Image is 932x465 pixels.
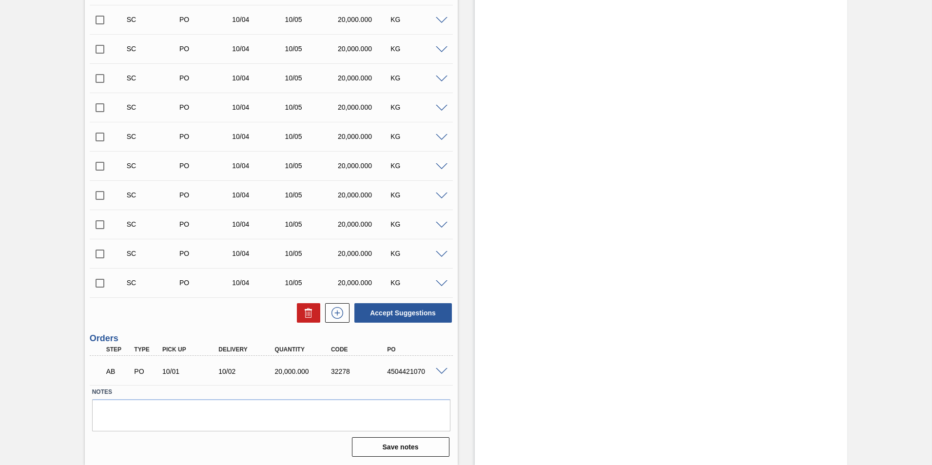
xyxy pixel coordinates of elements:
div: 10/04/2025 [230,279,289,287]
div: Suggestion Created [124,16,183,23]
div: PO [385,346,447,353]
div: Purchase order [177,162,236,170]
div: Suggestion Created [124,74,183,82]
div: Purchase order [177,133,236,140]
p: AB [106,368,131,375]
div: KG [388,191,447,199]
div: 4504421070 [385,368,447,375]
div: Suggestion Created [124,250,183,257]
div: 10/04/2025 [230,16,289,23]
div: Code [329,346,391,353]
div: Suggestion Created [124,133,183,140]
div: Purchase order [177,279,236,287]
div: 20,000.000 [335,74,394,82]
div: 10/04/2025 [230,133,289,140]
div: 20,000.000 [335,220,394,228]
div: KG [388,133,447,140]
div: 10/05/2025 [283,133,342,140]
div: KG [388,16,447,23]
div: 10/04/2025 [230,220,289,228]
div: 20,000.000 [335,133,394,140]
div: 20,000.000 [335,103,394,111]
label: Notes [92,385,450,399]
div: KG [388,45,447,53]
div: Suggestion Created [124,103,183,111]
button: Accept Suggestions [354,303,452,323]
div: 32278 [329,368,391,375]
div: 10/04/2025 [230,162,289,170]
div: Purchase order [177,74,236,82]
div: Purchase order [177,220,236,228]
div: Purchase order [177,103,236,111]
div: 20,000.000 [335,45,394,53]
div: 10/04/2025 [230,103,289,111]
div: Purchase order [177,191,236,199]
button: Save notes [352,437,449,457]
div: 10/05/2025 [283,16,342,23]
div: 20,000.000 [335,162,394,170]
div: 10/04/2025 [230,250,289,257]
div: Purchase order [177,16,236,23]
div: Quantity [272,346,335,353]
div: Purchase order [132,368,161,375]
div: Step [104,346,133,353]
div: 10/05/2025 [283,103,342,111]
div: Suggestion Created [124,45,183,53]
div: Suggestion Created [124,191,183,199]
div: Pick up [160,346,223,353]
div: 10/05/2025 [283,74,342,82]
div: KG [388,103,447,111]
div: Delete Suggestions [292,303,320,323]
div: 10/04/2025 [230,74,289,82]
div: KG [388,162,447,170]
div: 10/05/2025 [283,191,342,199]
div: KG [388,250,447,257]
div: 20,000.000 [335,279,394,287]
div: 10/04/2025 [230,191,289,199]
div: 20,000.000 [335,16,394,23]
div: Type [132,346,161,353]
div: New suggestion [320,303,349,323]
div: Accept Suggestions [349,302,453,324]
div: Awaiting Billing [104,361,133,382]
div: Purchase order [177,45,236,53]
div: KG [388,74,447,82]
div: Delivery [216,346,279,353]
h3: Orders [90,333,453,344]
div: 10/05/2025 [283,250,342,257]
div: 20,000.000 [272,368,335,375]
div: 20,000.000 [335,191,394,199]
div: 10/02/2025 [216,368,279,375]
div: KG [388,220,447,228]
div: 10/04/2025 [230,45,289,53]
div: Suggestion Created [124,162,183,170]
div: Purchase order [177,250,236,257]
div: 10/05/2025 [283,162,342,170]
div: 20,000.000 [335,250,394,257]
div: KG [388,279,447,287]
div: Suggestion Created [124,279,183,287]
div: 10/05/2025 [283,220,342,228]
div: Suggestion Created [124,220,183,228]
div: 10/01/2025 [160,368,223,375]
div: 10/05/2025 [283,45,342,53]
div: 10/05/2025 [283,279,342,287]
